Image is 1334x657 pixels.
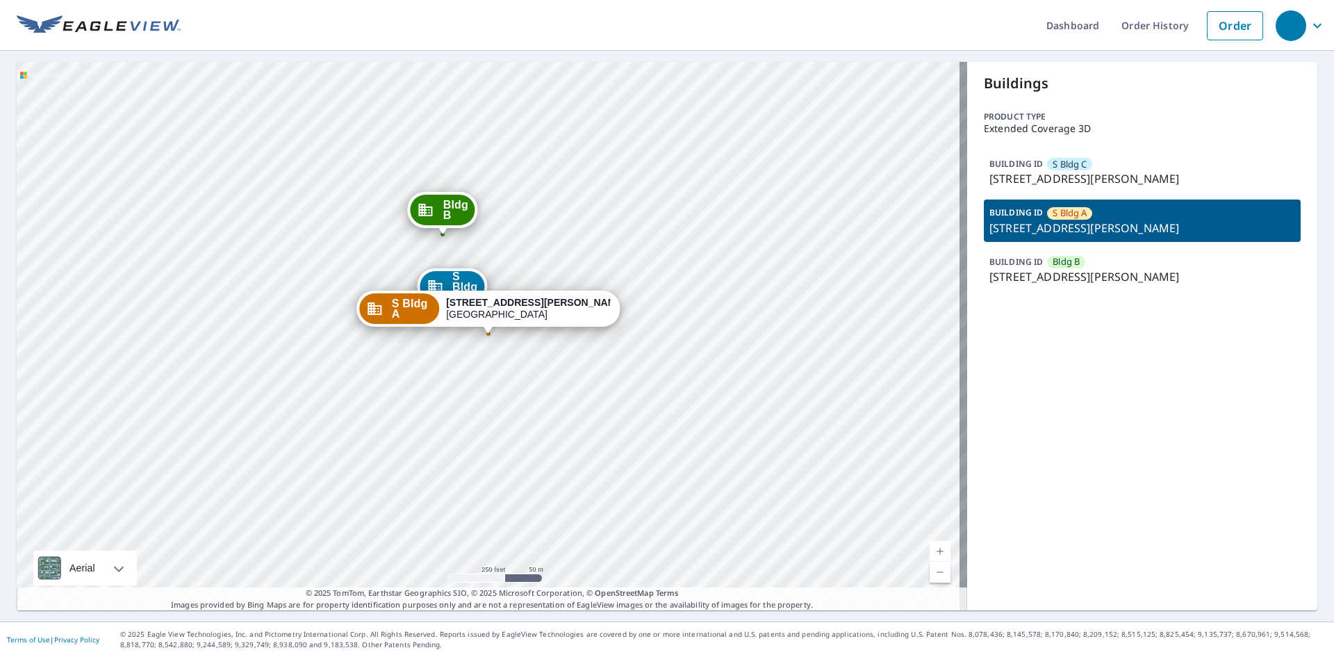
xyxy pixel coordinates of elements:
[1207,11,1263,40] a: Order
[408,192,478,235] div: Dropped pin, building Bldg B, Commercial property, 225 Coggins Dr Pleasant Hill, CA 94523
[984,123,1301,134] p: Extended Coverage 3D
[306,587,679,599] span: © 2025 TomTom, Earthstar Geographics SIO, © 2025 Microsoft Corporation, ©
[446,297,610,321] div: [GEOGRAPHIC_DATA]
[446,297,625,308] strong: [STREET_ADDRESS][PERSON_NAME]
[33,551,137,585] div: Aerial
[989,256,1043,268] p: BUILDING ID
[120,629,1327,650] p: © 2025 Eagle View Technologies, Inc. and Pictometry International Corp. All Rights Reserved. Repo...
[65,551,99,585] div: Aerial
[452,271,477,302] span: S Bldg C
[984,111,1301,123] p: Product type
[595,587,653,598] a: OpenStreetMap
[356,291,620,334] div: Dropped pin, building S Bldg A, Commercial property, 225 Coggins Dr Pleasant Hill, CA 94523
[656,587,679,598] a: Terms
[989,158,1043,170] p: BUILDING ID
[54,635,99,644] a: Privacy Policy
[930,562,950,583] a: Current Level 17, Zoom Out
[1053,255,1080,268] span: Bldg B
[984,73,1301,94] p: Buildings
[17,587,967,610] p: Images provided by Bing Maps are for property identification purposes only and are not a represen...
[392,298,432,319] span: S Bldg A
[989,206,1043,218] p: BUILDING ID
[989,268,1295,285] p: [STREET_ADDRESS][PERSON_NAME]
[7,635,50,644] a: Terms of Use
[17,15,181,36] img: EV Logo
[417,268,487,311] div: Dropped pin, building S Bldg C, Commercial property, 225 Coggins Dr Pleasant Hill, CA 94523
[989,170,1295,187] p: [STREET_ADDRESS][PERSON_NAME]
[7,635,99,644] p: |
[443,200,468,220] span: Bldg B
[989,220,1295,236] p: [STREET_ADDRESS][PERSON_NAME]
[1053,158,1087,171] span: S Bldg C
[1053,206,1087,220] span: S Bldg A
[930,541,950,562] a: Current Level 17, Zoom In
